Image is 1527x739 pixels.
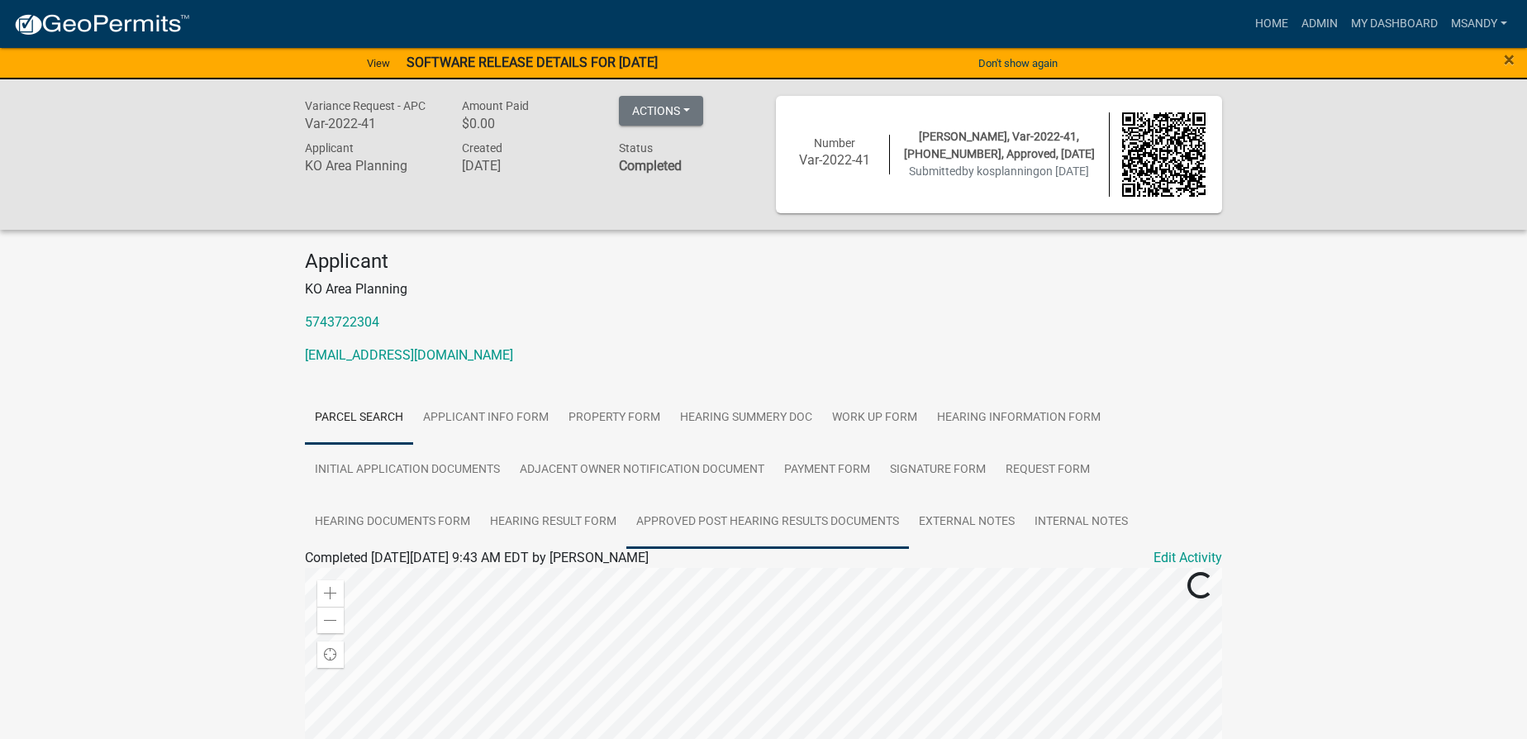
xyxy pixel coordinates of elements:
[962,164,1039,178] span: by kosplanning
[1025,496,1138,549] a: Internal Notes
[619,141,653,155] span: Status
[305,99,426,112] span: Variance Request - APC
[462,99,529,112] span: Amount Paid
[305,141,354,155] span: Applicant
[1504,50,1515,69] button: Close
[317,641,344,668] div: Find my location
[317,580,344,607] div: Zoom in
[909,496,1025,549] a: External Notes
[305,279,1222,299] p: KO Area Planning
[880,444,996,497] a: Signature Form
[305,116,437,131] h6: Var-2022-41
[822,392,927,445] a: Work Up Form
[1444,8,1514,40] a: msandy
[814,136,855,150] span: Number
[670,392,822,445] a: Hearing Summery Doc
[619,96,703,126] button: Actions
[360,50,397,77] a: View
[462,141,502,155] span: Created
[996,444,1100,497] a: Request Form
[559,392,670,445] a: Property Form
[972,50,1064,77] button: Don't show again
[927,392,1111,445] a: Hearing Information Form
[317,607,344,633] div: Zoom out
[305,496,480,549] a: Hearing Documents Form
[305,392,413,445] a: Parcel search
[305,158,437,174] h6: KO Area Planning
[1154,548,1222,568] a: Edit Activity
[619,158,682,174] strong: Completed
[462,116,594,131] h6: $0.00
[774,444,880,497] a: Payment Form
[305,444,510,497] a: Initial Application Documents
[305,314,379,330] a: 5743722304
[510,444,774,497] a: Adjacent Owner Notification Document
[462,158,594,174] h6: [DATE]
[1344,8,1444,40] a: My Dashboard
[904,130,1095,160] span: [PERSON_NAME], Var-2022-41, [PHONE_NUMBER], Approved, [DATE]
[305,347,513,363] a: [EMAIL_ADDRESS][DOMAIN_NAME]
[1249,8,1295,40] a: Home
[909,164,1089,178] span: Submitted on [DATE]
[1122,112,1206,197] img: QR code
[1504,48,1515,71] span: ×
[1295,8,1344,40] a: Admin
[407,55,658,70] strong: SOFTWARE RELEASE DETAILS FOR [DATE]
[792,152,877,168] h6: Var-2022-41
[305,550,649,565] span: Completed [DATE][DATE] 9:43 AM EDT by [PERSON_NAME]
[305,250,1222,274] h4: Applicant
[626,496,909,549] a: Approved Post Hearing Results Documents
[413,392,559,445] a: Applicant Info Form
[480,496,626,549] a: Hearing Result Form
